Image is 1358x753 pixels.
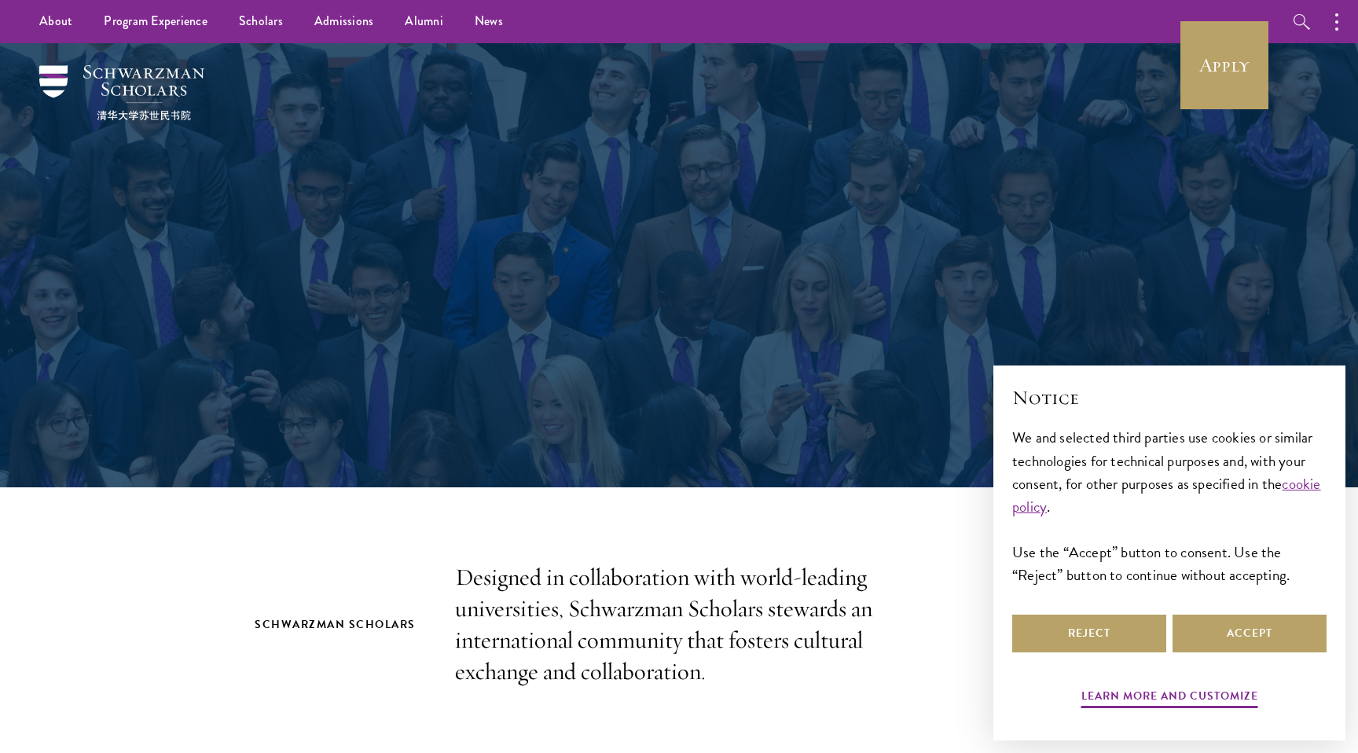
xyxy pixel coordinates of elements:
[1012,615,1166,652] button: Reject
[255,615,424,634] h2: Schwarzman Scholars
[455,562,903,688] p: Designed in collaboration with world-leading universities, Schwarzman Scholars stewards an intern...
[39,65,204,120] img: Schwarzman Scholars
[1012,472,1321,518] a: cookie policy
[1081,686,1258,711] button: Learn more and customize
[1180,21,1268,109] a: Apply
[1012,384,1327,411] h2: Notice
[1012,426,1327,586] div: We and selected third parties use cookies or similar technologies for technical purposes and, wit...
[1173,615,1327,652] button: Accept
